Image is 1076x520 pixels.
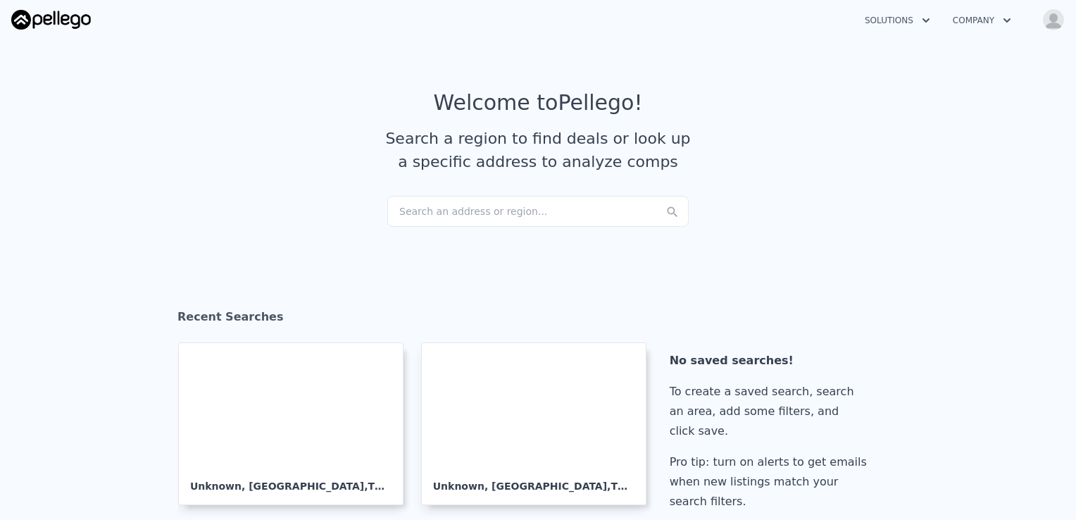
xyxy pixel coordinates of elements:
div: To create a saved search, search an area, add some filters, and click save. [670,382,872,441]
span: , TN 37207 [364,481,420,492]
img: Pellego [11,10,91,30]
div: Search an address or region... [387,196,689,227]
div: Welcome to Pellego ! [434,90,643,116]
span: , TN 37207 [607,481,663,492]
div: Pro tip: turn on alerts to get emails when new listings match your search filters. [670,452,872,512]
div: Unknown , [GEOGRAPHIC_DATA] [190,468,392,493]
div: Unknown , [GEOGRAPHIC_DATA] [433,468,634,493]
a: Unknown, [GEOGRAPHIC_DATA],TN 37207 [178,342,415,505]
div: Search a region to find deals or look up a specific address to analyze comps [380,127,696,173]
a: Unknown, [GEOGRAPHIC_DATA],TN 37207 [421,342,658,505]
div: Recent Searches [177,297,899,342]
button: Solutions [853,8,942,33]
div: No saved searches! [670,351,872,371]
button: Company [942,8,1022,33]
img: avatar [1042,8,1065,31]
